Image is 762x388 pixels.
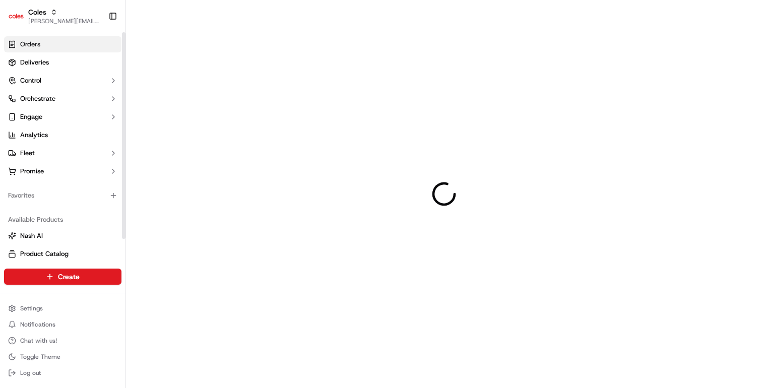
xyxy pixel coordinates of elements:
span: [PERSON_NAME] [31,156,82,164]
span: Nash AI [20,231,43,240]
a: Analytics [4,127,121,143]
div: Start new chat [45,96,165,106]
span: Orchestrate [20,94,55,103]
img: 1736555255976-a54dd68f-1ca7-489b-9aae-adbdc363a1c4 [20,157,28,165]
span: Create [58,272,80,282]
button: Promise [4,163,121,179]
button: Control [4,73,121,89]
button: Engage [4,109,121,125]
button: Orchestrate [4,91,121,107]
span: [DATE] [89,156,110,164]
span: Engage [20,112,42,121]
div: Available Products [4,212,121,228]
div: Past conversations [10,131,68,139]
span: Control [20,76,41,85]
button: Fleet [4,145,121,161]
button: [PERSON_NAME][EMAIL_ADDRESS][DOMAIN_NAME] [28,17,100,25]
div: Favorites [4,187,121,204]
div: We're available if you need us! [45,106,139,114]
img: Joseph V. [10,147,26,163]
button: Product Catalog [4,246,121,262]
img: 1756434665150-4e636765-6d04-44f2-b13a-1d7bbed723a0 [21,96,39,114]
button: Settings [4,301,121,315]
a: Deliveries [4,54,121,71]
input: Got a question? Start typing here... [26,65,181,76]
a: Product Catalog [8,249,117,258]
img: Coles [8,8,24,24]
a: Orders [4,36,121,52]
span: • [84,156,87,164]
span: Analytics [20,131,48,140]
button: Log out [4,366,121,380]
button: Nash AI [4,228,121,244]
p: Welcome 👋 [10,40,183,56]
button: Create [4,269,121,285]
span: Deliveries [20,58,49,67]
span: Notifications [20,320,55,329]
span: Promise [20,167,44,176]
span: Knowledge Base [20,198,77,208]
span: Log out [20,369,41,377]
button: Chat with us! [4,334,121,348]
button: ColesColes[PERSON_NAME][EMAIL_ADDRESS][DOMAIN_NAME] [4,4,104,28]
span: Toggle Theme [20,353,60,361]
span: Settings [20,304,43,312]
img: 1736555255976-a54dd68f-1ca7-489b-9aae-adbdc363a1c4 [10,96,28,114]
span: Product Catalog [20,249,69,258]
span: Orders [20,40,40,49]
button: Coles [28,7,46,17]
span: Pylon [100,223,122,230]
button: See all [156,129,183,141]
a: 📗Knowledge Base [6,194,81,212]
a: Powered byPylon [71,222,122,230]
span: Fleet [20,149,35,158]
img: Nash [10,10,30,30]
div: 💻 [85,199,93,207]
span: Chat with us! [20,337,57,345]
button: Toggle Theme [4,350,121,364]
a: 💻API Documentation [81,194,166,212]
button: Notifications [4,317,121,332]
span: API Documentation [95,198,162,208]
a: Nash AI [8,231,117,240]
button: Start new chat [171,99,183,111]
div: 📗 [10,199,18,207]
